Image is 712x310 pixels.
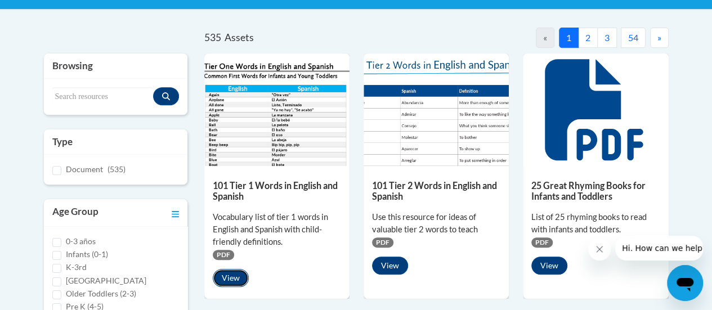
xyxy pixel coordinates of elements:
label: [GEOGRAPHIC_DATA] [66,275,146,287]
iframe: Button to launch messaging window [667,265,703,301]
span: 535 [204,32,221,43]
button: View [372,257,408,275]
span: (535) [108,164,126,174]
label: 0-3 años [66,235,96,248]
h3: Type [52,135,179,149]
button: 2 [578,28,598,48]
button: 54 [621,28,646,48]
span: PDF [372,237,393,248]
iframe: Message from company [615,236,703,260]
span: PDF [531,237,553,248]
button: View [213,269,249,287]
input: Search resources [52,87,153,106]
img: d35314be-4b7e-462d-8f95-b17e3d3bb747.pdf [204,53,350,166]
h5: 101 Tier 1 Words in English and Spanish [213,180,341,202]
a: Toggle collapse [172,205,179,221]
button: Next [650,28,669,48]
button: 1 [559,28,579,48]
div: List of 25 rhyming books to read with infants and toddlers. [531,211,660,236]
button: 3 [597,28,617,48]
h5: 25 Great Rhyming Books for Infants and Toddlers [531,180,660,202]
span: Document [66,164,103,174]
label: Infants (0-1) [66,248,108,260]
span: PDF [213,250,234,260]
label: Older Toddlers (2-3) [66,287,136,300]
div: Use this resource for ideas of valuable tier 2 words to teach [372,211,500,236]
h3: Age Group [52,205,98,221]
img: 836e94b2-264a-47ae-9840-fb2574307f3b.pdf [364,53,509,166]
h3: Browsing [52,59,179,73]
h5: 101 Tier 2 Words in English and Spanish [372,180,500,202]
nav: Pagination Navigation [436,28,669,48]
span: » [657,32,661,43]
span: Hi. How can we help? [7,8,91,17]
div: Vocabulary list of tier 1 words in English and Spanish with child-friendly definitions. [213,211,341,248]
label: K-3rd [66,261,87,273]
span: Assets [225,32,254,43]
iframe: Close message [588,238,611,260]
button: View [531,257,567,275]
button: Search resources [153,87,179,105]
